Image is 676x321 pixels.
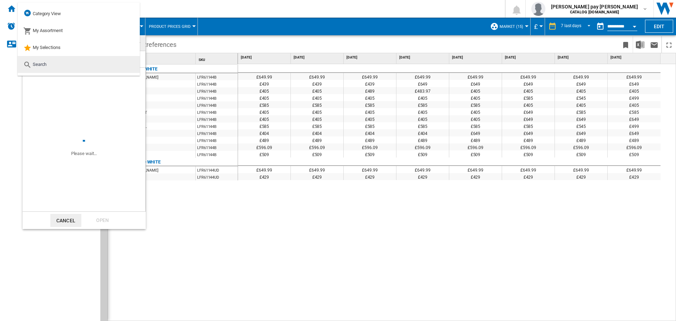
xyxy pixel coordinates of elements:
[71,151,97,156] ng-transclude: Please wait...
[33,28,63,33] span: My Assortment
[50,214,81,227] button: Cancel
[23,9,32,17] img: wiser-icon-blue.png
[33,62,46,67] span: Search
[33,11,61,16] span: Category View
[33,45,61,50] span: My Selections
[87,214,118,227] div: Open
